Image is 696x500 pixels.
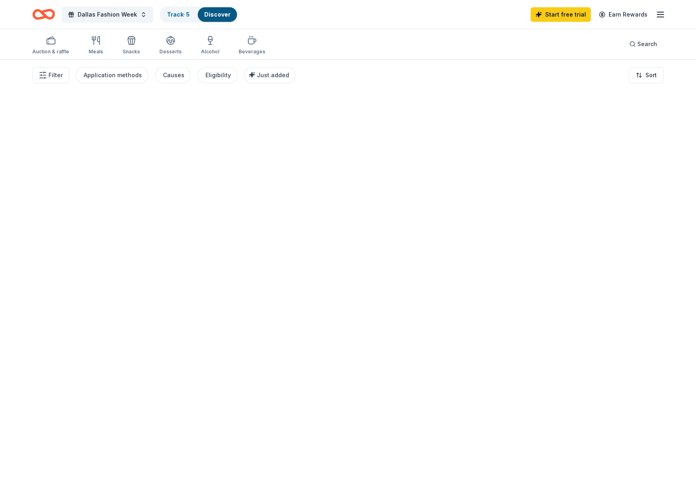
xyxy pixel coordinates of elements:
div: Meals [89,49,103,55]
a: Track· 5 [167,11,190,18]
button: Track· 5Discover [160,6,238,23]
a: Home [32,5,55,24]
button: Application methods [76,67,148,83]
span: Filter [49,70,63,80]
button: Just added [244,67,296,83]
div: Snacks [123,49,140,55]
button: Desserts [159,32,182,59]
div: Beverages [239,49,265,55]
span: Just added [257,72,289,78]
div: Desserts [159,49,182,55]
div: Eligibility [205,70,231,80]
button: Search [623,36,664,52]
a: Earn Rewards [594,7,652,22]
span: Sort [645,70,657,80]
button: Beverages [239,32,265,59]
button: Dallas Fashion Week [61,6,153,23]
a: Start free trial [531,7,591,22]
span: Dallas Fashion Week [78,10,137,19]
button: Eligibility [197,67,237,83]
button: Auction & raffle [32,32,69,59]
button: Filter [32,67,69,83]
div: Application methods [84,70,142,80]
button: Snacks [123,32,140,59]
button: Causes [155,67,191,83]
div: Auction & raffle [32,49,69,55]
div: Causes [163,70,184,80]
button: Alcohol [201,32,219,59]
button: Sort [629,67,664,83]
a: Discover [204,11,231,18]
button: Meals [89,32,103,59]
div: Alcohol [201,49,219,55]
span: Search [637,39,657,49]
